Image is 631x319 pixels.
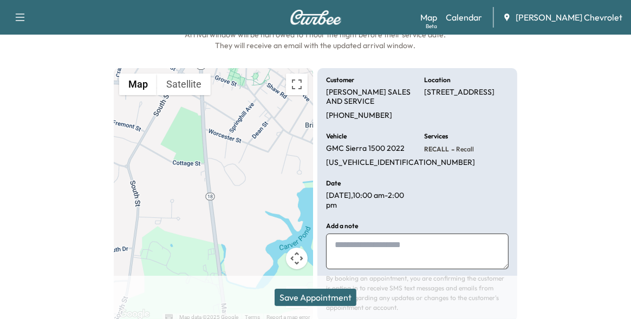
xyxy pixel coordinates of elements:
[114,29,517,51] h6: Arrival window will be narrowed to 1 hour the night before their service date. They will receive ...
[424,145,449,154] span: RECALL
[119,74,157,95] button: Show street map
[275,289,356,306] button: Save Appointment
[454,145,474,154] span: Recall
[326,111,392,121] p: [PHONE_NUMBER]
[290,10,342,25] img: Curbee Logo
[516,11,622,24] span: [PERSON_NAME] Chevrolet
[326,88,411,107] p: [PERSON_NAME] SALES AND SERVICE
[446,11,482,24] a: Calendar
[420,11,437,24] a: MapBeta
[326,223,358,229] h6: Add a note
[326,180,341,187] h6: Date
[326,274,508,313] p: By booking an appointment, you are confirming the customer is opting in to receive SMS text messa...
[424,133,448,139] h6: Services
[326,144,405,154] p: GMC Sierra 1500 2022
[326,77,354,83] h6: Customer
[286,74,308,95] button: Toggle fullscreen view
[326,133,347,139] h6: Vehicle
[157,74,211,95] button: Show satellite imagery
[449,144,454,155] span: -
[326,158,475,168] p: [US_VEHICLE_IDENTIFICATION_NUMBER]
[426,22,437,30] div: Beta
[326,191,411,210] p: [DATE] , 10:00 am - 2:00 pm
[424,77,451,83] h6: Location
[424,88,495,97] p: [STREET_ADDRESS]
[286,248,308,269] button: Map camera controls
